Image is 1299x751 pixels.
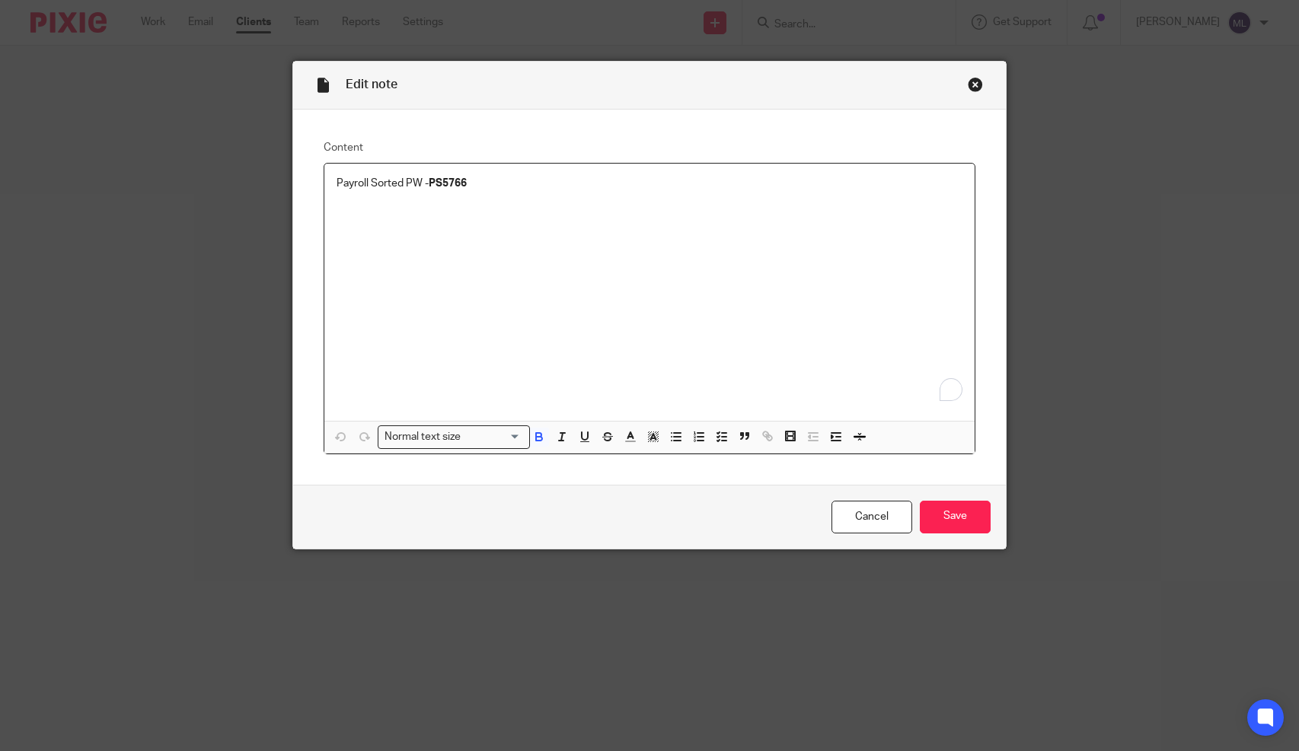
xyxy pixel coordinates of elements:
[324,140,975,155] label: Content
[429,178,467,189] strong: PS5766
[324,164,975,421] div: To enrich screen reader interactions, please activate Accessibility in Grammarly extension settings
[381,429,464,445] span: Normal text size
[831,501,912,533] a: Cancel
[378,425,530,449] div: Search for option
[466,429,521,445] input: Search for option
[920,501,991,533] input: Save
[337,176,962,191] p: Payroll Sorted PW -
[968,77,983,92] div: Close this dialog window
[346,78,397,91] span: Edit note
